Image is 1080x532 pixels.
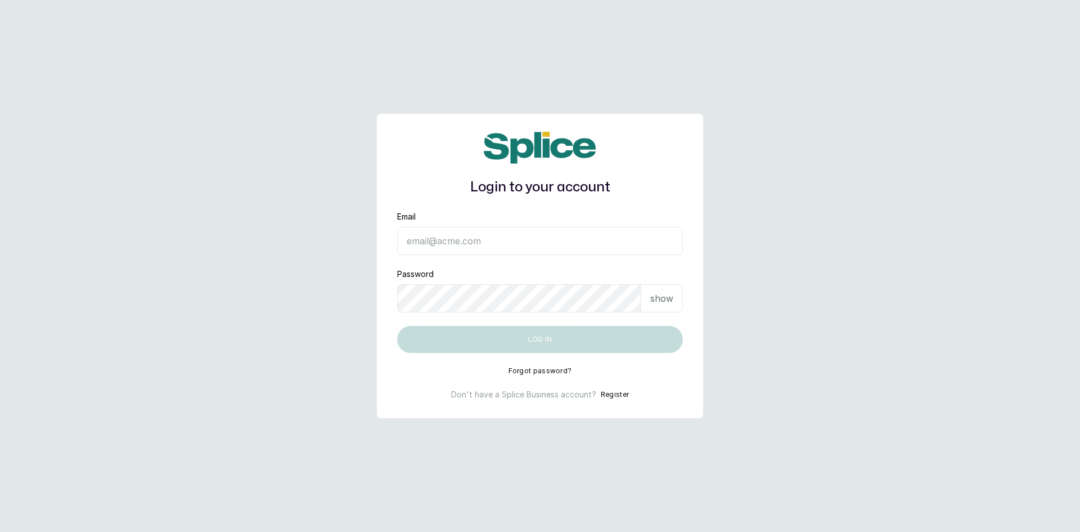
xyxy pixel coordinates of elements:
button: Forgot password? [508,366,572,375]
input: email@acme.com [397,227,683,255]
button: Register [601,389,629,400]
p: show [650,292,673,305]
label: Email [397,211,416,222]
p: Don't have a Splice Business account? [451,389,596,400]
h1: Login to your account [397,177,683,198]
label: Password [397,269,434,280]
button: Log in [397,326,683,353]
